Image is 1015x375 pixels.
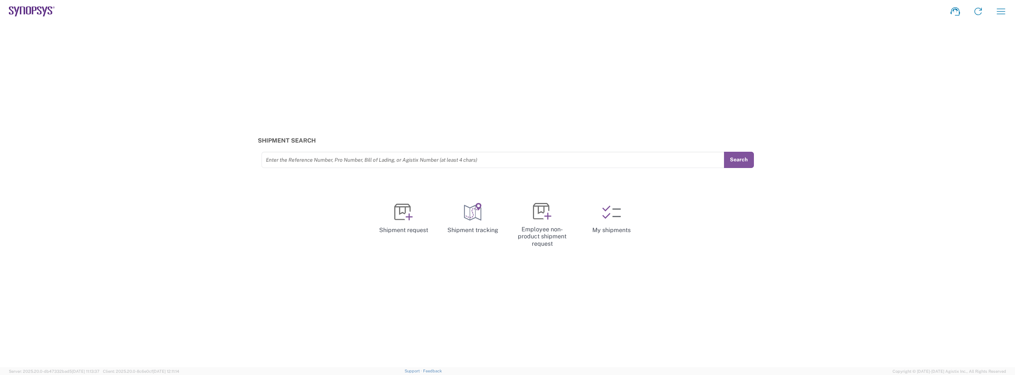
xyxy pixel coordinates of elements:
[258,137,758,144] h3: Shipment Search
[423,369,442,373] a: Feedback
[103,369,179,374] span: Client: 2025.20.0-8c6e0cf
[510,196,574,253] a: Employee non-product shipment request
[72,369,100,374] span: [DATE] 11:13:37
[724,152,754,168] button: Search
[580,196,643,241] a: My shipments
[372,196,435,241] a: Shipment request
[441,196,505,241] a: Shipment tracking
[153,369,179,374] span: [DATE] 12:11:14
[9,369,100,374] span: Server: 2025.20.0-db47332bad5
[405,369,423,373] a: Support
[893,368,1006,375] span: Copyright © [DATE]-[DATE] Agistix Inc., All Rights Reserved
